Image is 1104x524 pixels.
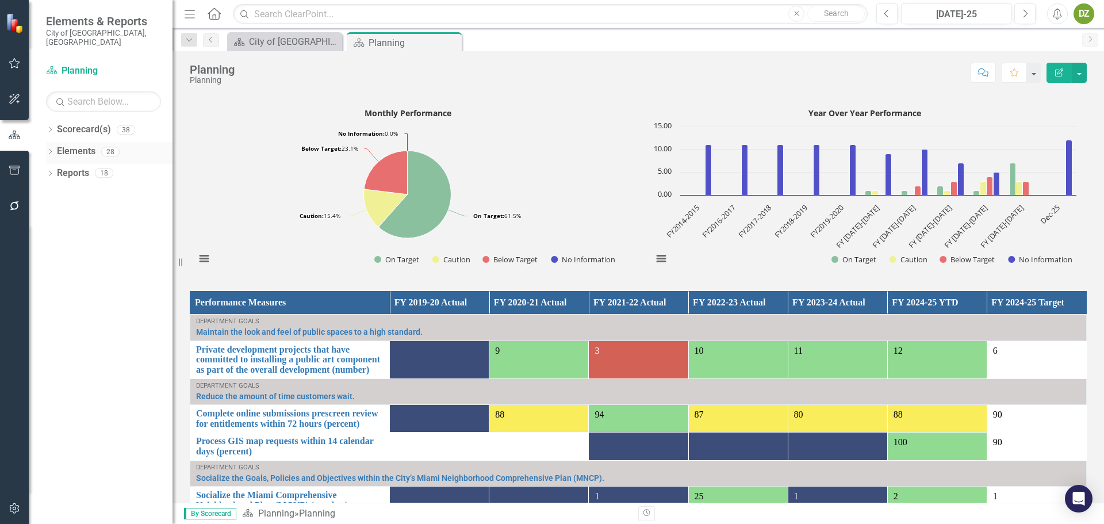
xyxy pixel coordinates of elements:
span: 11 [794,346,803,355]
span: 1 [794,491,799,501]
div: Planning [299,508,335,519]
a: Socialize the Goals, Policies and Objectives within the City’s Miami Neighborhood Comprehensive P... [196,474,1080,483]
path: FY 2023-2024, 3. Caution. [980,182,987,196]
div: 28 [101,147,120,156]
button: [DATE]-25 [901,3,1011,24]
button: Show Caution [432,254,470,265]
text: FY [DATE]-[DATE] [978,202,1026,250]
span: 3 [595,346,599,355]
a: Scorecard(s) [57,123,111,136]
div: 18 [95,169,113,178]
span: 1 [993,491,998,501]
text: FY2016-2017 [700,202,738,240]
span: 2 [894,491,898,501]
path: Caution, 2. [364,189,408,226]
span: 90 [993,437,1002,447]
button: Show Below Target [482,254,538,265]
a: Reduce the amount of time customers wait. [196,392,1080,401]
span: By Scorecard [184,508,236,519]
td: Double-Click to Edit [987,341,1086,378]
button: Show Caution [890,254,927,265]
path: FY 2023-2024, 5. No Information. [994,173,1000,196]
button: View chart menu, Monthly Performance [196,251,212,267]
path: FY 2020-2021, 1. On Target. [865,191,872,196]
text: FY [DATE]-[DATE] [834,202,881,250]
div: Department Goals [196,318,1080,325]
span: 100 [894,437,907,447]
path: FY2016-2017, 11. No Information. [742,145,748,196]
a: Complete online submissions prescreen review for entitlements within 72 hours (percent) [196,408,384,429]
div: Year Over Year Performance. Highcharts interactive chart. [647,104,1087,277]
td: Double-Click to Edit [987,405,1086,433]
td: Double-Click to Edit [987,433,1086,460]
a: Private development projects that have committed to installing a public art component as part of ... [196,345,384,375]
div: City of [GEOGRAPHIC_DATA] [249,35,339,49]
path: FY 2024-2025, 3. Caution. [1016,182,1022,196]
span: 1 [595,491,599,501]
a: Maintain the look and feel of public spaces to a high standard. [196,328,1080,336]
tspan: On Target: [473,212,504,220]
text: Monthly Performance [365,108,451,118]
button: Show No Information [551,254,615,265]
text: 23.1% [301,144,358,152]
img: ClearPoint Strategy [6,13,26,33]
td: Double-Click to Edit [987,487,1086,514]
span: 80 [794,410,803,419]
text: FY [DATE]-[DATE] [870,202,918,250]
a: Planning [258,508,294,519]
text: 15.00 [654,120,672,131]
div: Open Intercom Messenger [1065,485,1092,512]
path: FY 2024-2025, 7. On Target. [1010,163,1016,196]
text: Dec-25 [1038,202,1061,226]
div: Planning [190,76,235,85]
div: [DATE]-25 [905,7,1007,21]
text: FY [DATE]-[DATE] [942,202,990,250]
svg: Interactive chart [190,104,625,277]
div: 38 [117,125,135,135]
path: FY 2021-2022, 2. Below Target. [915,186,921,196]
span: 90 [993,410,1002,419]
button: Show Below Target [940,254,995,265]
text: 0.0% [338,129,398,137]
td: Double-Click to Edit Right Click for Context Menu [190,460,1087,487]
text: 10.00 [654,143,672,154]
span: 6 [993,346,998,355]
small: City of [GEOGRAPHIC_DATA], [GEOGRAPHIC_DATA] [46,28,161,47]
text: FY2017-2018 [736,202,773,240]
span: 88 [495,410,504,419]
a: Reports [57,167,89,180]
button: Show On Target [831,254,877,265]
button: View chart menu, Year Over Year Performance [653,251,669,267]
a: Planning [46,64,161,78]
text: Year Over Year Performance [808,108,921,118]
path: FY2017-2018, 11. No Information. [777,145,784,196]
div: Department Goals [196,383,1080,389]
tspan: Below Target: [301,144,342,152]
a: Elements [57,145,95,158]
td: Double-Click to Edit Right Click for Context Menu [190,487,390,514]
path: FY2019-2020, 11. No Information. [850,145,856,196]
path: FY2018-2019, 11. No Information. [814,145,820,196]
text: 61.5% [473,212,521,220]
span: 87 [695,410,704,419]
path: Dec-25, 12. No Information. [1066,140,1072,196]
text: FY [DATE]-[DATE] [906,202,954,250]
button: DZ [1074,3,1094,24]
div: Planning [190,63,235,76]
div: Monthly Performance. Highcharts interactive chart. [190,104,630,277]
span: 88 [894,410,903,419]
path: FY 2023-2024, 1. On Target. [973,191,980,196]
div: Planning [369,36,459,50]
button: Search [807,6,865,22]
path: FY 2020-2021, 1. Caution. [872,191,879,196]
td: Double-Click to Edit Right Click for Context Menu [190,378,1087,405]
text: FY2018-2019 [772,202,810,240]
td: Double-Click to Edit Right Click for Context Menu [190,341,390,378]
a: City of [GEOGRAPHIC_DATA] [230,35,339,49]
input: Search Below... [46,91,161,112]
path: FY 2021-2022, 1. On Target. [902,191,908,196]
span: 25 [695,491,704,501]
td: Double-Click to Edit Right Click for Context Menu [190,315,1087,341]
path: FY 2022-2023, 1. Caution. [944,191,950,196]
